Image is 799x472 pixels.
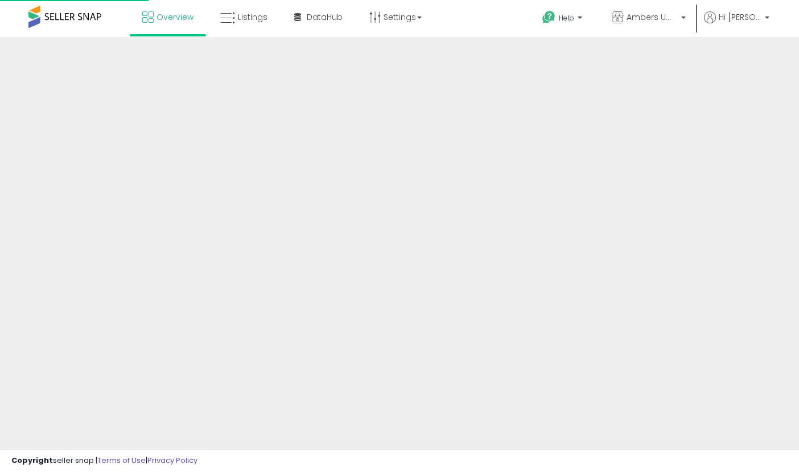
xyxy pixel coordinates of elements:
[11,455,53,466] strong: Copyright
[627,11,678,23] span: Ambers Umbrella
[156,11,193,23] span: Overview
[238,11,267,23] span: Listings
[147,455,197,466] a: Privacy Policy
[542,10,556,24] i: Get Help
[559,13,574,23] span: Help
[704,11,769,37] a: Hi [PERSON_NAME]
[307,11,343,23] span: DataHub
[533,2,594,37] a: Help
[719,11,761,23] span: Hi [PERSON_NAME]
[97,455,146,466] a: Terms of Use
[11,455,197,466] div: seller snap | |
